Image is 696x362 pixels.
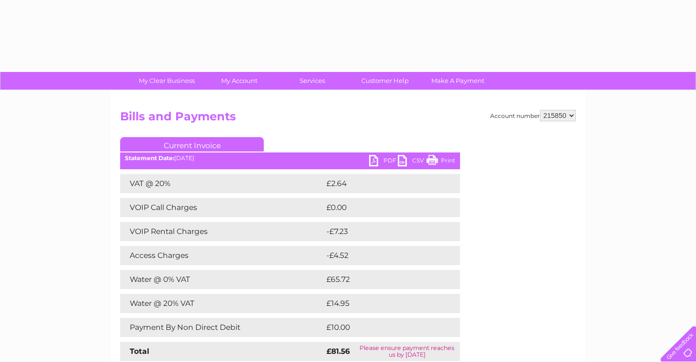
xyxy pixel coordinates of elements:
[324,270,440,289] td: £65.72
[120,270,324,289] td: Water @ 0% VAT
[120,110,576,128] h2: Bills and Payments
[120,174,324,193] td: VAT @ 20%
[120,246,324,265] td: Access Charges
[125,154,174,162] b: Statement Date:
[324,318,440,337] td: £10.00
[120,198,324,217] td: VOIP Call Charges
[200,72,279,90] a: My Account
[369,155,398,169] a: PDF
[120,318,324,337] td: Payment By Non Direct Debit
[324,246,439,265] td: -£4.52
[354,342,460,361] td: Please ensure payment reaches us by [DATE]
[120,222,324,241] td: VOIP Rental Charges
[324,222,439,241] td: -£7.23
[324,198,438,217] td: £0.00
[427,155,455,169] a: Print
[398,155,427,169] a: CSV
[346,72,425,90] a: Customer Help
[324,174,438,193] td: £2.64
[273,72,352,90] a: Services
[418,72,497,90] a: Make A Payment
[130,347,149,356] strong: Total
[120,137,264,152] a: Current Invoice
[127,72,206,90] a: My Clear Business
[490,110,576,121] div: Account number
[326,347,350,356] strong: £81.56
[120,155,460,162] div: [DATE]
[120,294,324,313] td: Water @ 20% VAT
[324,294,440,313] td: £14.95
